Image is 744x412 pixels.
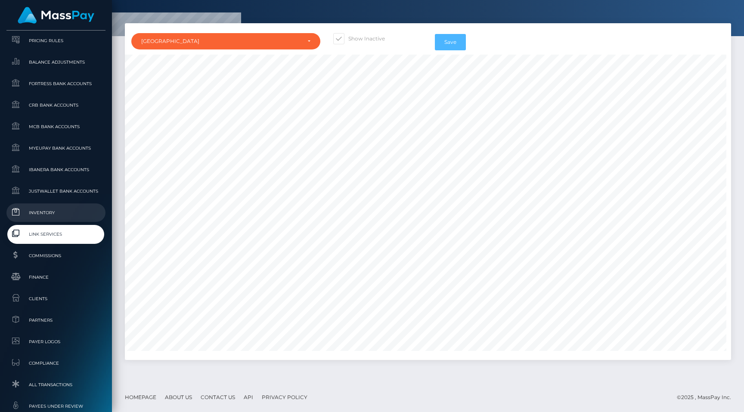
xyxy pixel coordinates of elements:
a: Commissions [6,246,105,265]
a: Finance [6,268,105,286]
span: Inventory [10,208,102,218]
a: CRB Bank Accounts [6,96,105,114]
a: Payer Logos [6,332,105,351]
span: Balance Adjustments [10,57,102,67]
a: Partners [6,311,105,329]
span: CRB Bank Accounts [10,100,102,110]
a: Homepage [121,390,160,404]
button: Save [435,34,466,50]
span: Payees under Review [10,401,102,411]
span: Commissions [10,251,102,261]
span: Ibanera Bank Accounts [10,165,102,175]
a: Balance Adjustments [6,53,105,71]
a: Inventory [6,203,105,222]
a: Compliance [6,354,105,372]
img: MassPay Logo [18,7,94,24]
a: MyEUPay Bank Accounts [6,139,105,157]
a: MCB Bank Accounts [6,117,105,136]
span: JustWallet Bank Accounts [10,186,102,196]
a: Privacy Policy [258,390,311,404]
a: Pricing Rules [6,31,105,50]
a: Ibanera Bank Accounts [6,160,105,179]
span: Finance [10,272,102,282]
span: Payer Logos [10,337,102,347]
span: MyEUPay Bank Accounts [10,143,102,153]
span: MCB Bank Accounts [10,122,102,132]
a: JustWallet Bank Accounts [6,182,105,200]
span: Partners [10,315,102,325]
div: [GEOGRAPHIC_DATA] [141,38,301,45]
a: Fortress Bank Accounts [6,74,105,93]
span: Pricing Rules [10,36,102,46]
a: All Transactions [6,375,105,394]
a: Clients [6,289,105,308]
a: Contact Us [197,390,239,404]
button: Australia [131,33,320,49]
a: API [240,390,257,404]
span: Clients [10,294,102,304]
label: Show Inactive [333,33,385,44]
span: Fortress Bank Accounts [10,79,102,89]
a: Link Services [6,225,105,243]
a: About Us [161,390,195,404]
div: © 2025 , MassPay Inc. [677,393,738,402]
span: Compliance [10,358,102,368]
span: All Transactions [10,380,102,390]
span: Link Services [10,229,102,239]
